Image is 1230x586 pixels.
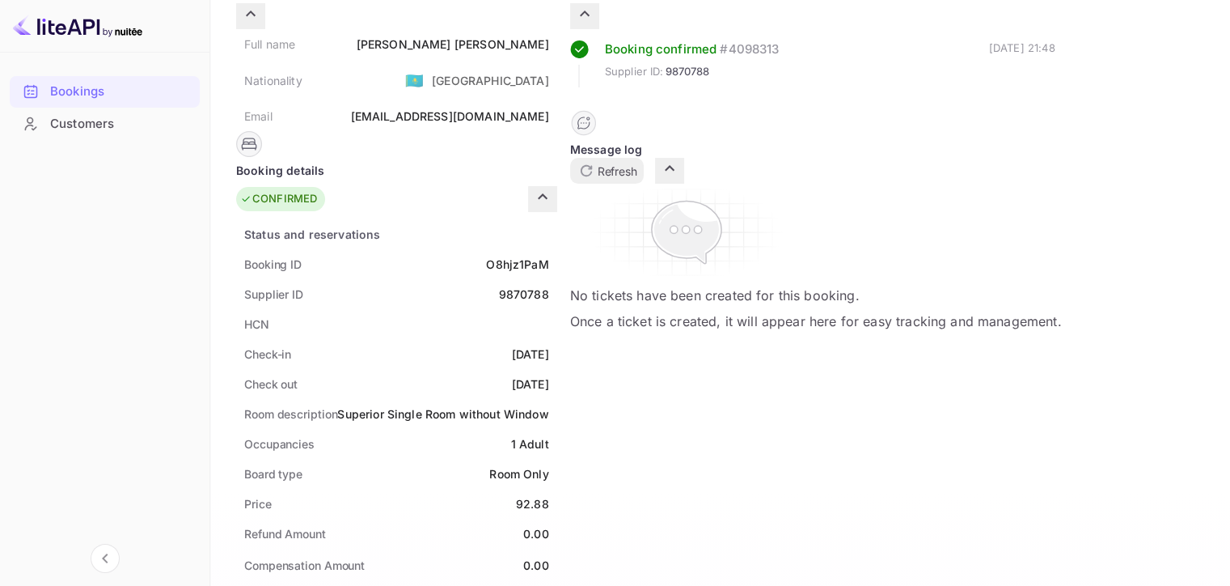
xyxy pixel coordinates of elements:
[244,108,273,125] div: Email
[489,465,548,482] div: Room Only
[244,465,302,482] div: Board type
[512,346,549,363] div: [DATE]
[244,435,315,452] div: Occupancies
[244,557,365,574] div: Compensation Amount
[50,83,192,101] div: Bookings
[244,495,272,512] div: Price
[50,115,192,134] div: Customers
[432,72,549,89] div: [GEOGRAPHIC_DATA]
[244,256,302,273] div: Booking ID
[598,163,637,180] p: Refresh
[240,191,317,207] div: CONFIRMED
[244,226,380,243] div: Status and reservations
[91,544,120,573] button: Collapse navigation
[244,316,269,333] div: HCN
[350,108,548,125] div: [EMAIL_ADDRESS][DOMAIN_NAME]
[357,36,549,53] div: [PERSON_NAME] [PERSON_NAME]
[244,525,326,542] div: Refund Amount
[244,36,295,53] div: Full name
[523,557,549,574] div: 0.00
[10,108,200,140] div: Customers
[516,495,549,512] div: 92.88
[570,141,1062,158] div: Message log
[570,158,644,184] button: Refresh
[244,346,291,363] div: Check-in
[720,40,779,59] div: # 4098313
[665,64,709,80] span: 9870788
[10,76,200,106] a: Bookings
[499,286,549,303] div: 9870788
[244,286,303,303] div: Supplier ID
[244,72,302,89] div: Nationality
[523,525,549,542] div: 0.00
[605,40,717,59] div: Booking confirmed
[244,406,337,423] div: Room description
[10,108,200,138] a: Customers
[511,435,549,452] div: 1 Adult
[570,312,1062,331] p: Once a ticket is created, it will appear here for easy tracking and management.
[13,13,142,39] img: LiteAPI logo
[570,286,1062,305] p: No tickets have been created for this booking.
[244,376,298,393] div: Check out
[10,76,200,108] div: Bookings
[486,256,548,273] div: O8hjz1PaM
[236,162,557,179] div: Booking details
[605,64,664,80] span: Supplier ID:
[337,406,548,423] div: Superior Single Room without Window
[512,376,549,393] div: [DATE]
[405,66,424,95] span: United States
[989,40,1055,87] div: [DATE] 21:48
